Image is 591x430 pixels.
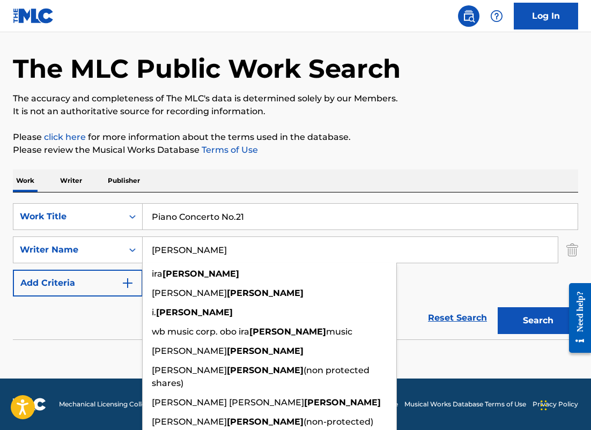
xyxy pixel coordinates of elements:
span: ira [152,269,162,279]
strong: [PERSON_NAME] [249,327,326,337]
p: Please review the Musical Works Database [13,144,578,157]
p: It is not an authoritative source for recording information. [13,105,578,118]
strong: [PERSON_NAME] [227,346,304,356]
img: logo [13,398,46,411]
p: Please for more information about the terms used in the database. [13,131,578,144]
span: (non-protected) [304,417,373,427]
iframe: Chat Widget [537,379,591,430]
strong: [PERSON_NAME] [227,417,304,427]
a: Log In [514,3,578,29]
h1: The MLC Public Work Search [13,53,401,85]
a: click here [44,132,86,142]
strong: [PERSON_NAME] [304,397,381,407]
img: help [490,10,503,23]
p: Publisher [105,169,143,192]
a: Musical Works Database Terms of Use [404,399,526,409]
span: music [326,327,352,337]
form: Search Form [13,203,578,339]
a: Public Search [458,5,479,27]
iframe: Resource Center [561,275,591,361]
a: Privacy Policy [533,399,578,409]
span: Mechanical Licensing Collective © 2025 [59,399,183,409]
div: Help [486,5,507,27]
span: i. [152,307,156,317]
img: search [462,10,475,23]
span: [PERSON_NAME] [152,365,227,375]
button: Search [498,307,578,334]
img: Delete Criterion [566,236,578,263]
img: MLC Logo [13,8,54,24]
span: [PERSON_NAME] [152,417,227,427]
p: The accuracy and completeness of The MLC's data is determined solely by our Members. [13,92,578,105]
span: [PERSON_NAME] [152,288,227,298]
p: Work [13,169,38,192]
a: Terms of Use [200,145,258,155]
img: 9d2ae6d4665cec9f34b9.svg [121,277,134,290]
strong: [PERSON_NAME] [227,365,304,375]
a: Reset Search [423,306,492,330]
button: Add Criteria [13,270,143,296]
div: Drag [541,389,547,421]
strong: [PERSON_NAME] [227,288,304,298]
div: Work Title [20,210,116,223]
div: Writer Name [20,243,116,256]
strong: [PERSON_NAME] [162,269,239,279]
span: [PERSON_NAME] [152,346,227,356]
strong: [PERSON_NAME] [156,307,233,317]
span: wb music corp. obo ira [152,327,249,337]
span: [PERSON_NAME] [PERSON_NAME] [152,397,304,407]
p: Writer [57,169,85,192]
